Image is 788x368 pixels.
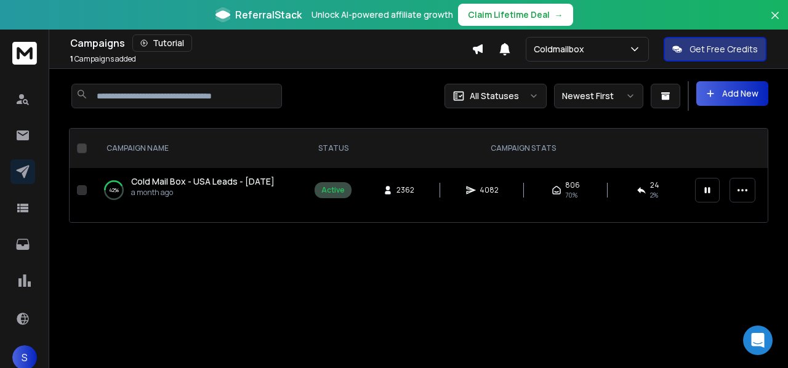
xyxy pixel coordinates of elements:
a: Cold Mail Box - USA Leads - [DATE] [131,175,275,188]
span: → [555,9,563,21]
p: Unlock AI-powered affiliate growth [312,9,453,21]
button: Close banner [767,7,783,37]
div: Campaigns [70,34,472,52]
span: Cold Mail Box - USA Leads - [DATE] [131,175,275,187]
span: 4082 [480,185,499,195]
span: 806 [565,180,580,190]
button: Get Free Credits [664,37,766,62]
span: 2 % [650,190,658,200]
td: 42%Cold Mail Box - USA Leads - [DATE]a month ago [92,168,307,212]
span: 2362 [396,185,414,195]
p: All Statuses [470,90,519,102]
button: Claim Lifetime Deal→ [458,4,573,26]
p: 42 % [109,184,119,196]
button: Newest First [554,84,643,108]
th: STATUS [307,129,359,168]
p: Coldmailbox [534,43,589,55]
button: Tutorial [132,34,192,52]
th: CAMPAIGN NAME [92,129,307,168]
div: Active [321,185,345,195]
span: 24 [650,180,659,190]
span: ReferralStack [235,7,302,22]
p: a month ago [131,188,275,198]
span: 70 % [565,190,577,200]
div: Open Intercom Messenger [743,326,773,355]
span: 1 [70,54,73,64]
p: Get Free Credits [689,43,758,55]
button: Add New [696,81,768,106]
th: CAMPAIGN STATS [359,129,688,168]
p: Campaigns added [70,54,136,64]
